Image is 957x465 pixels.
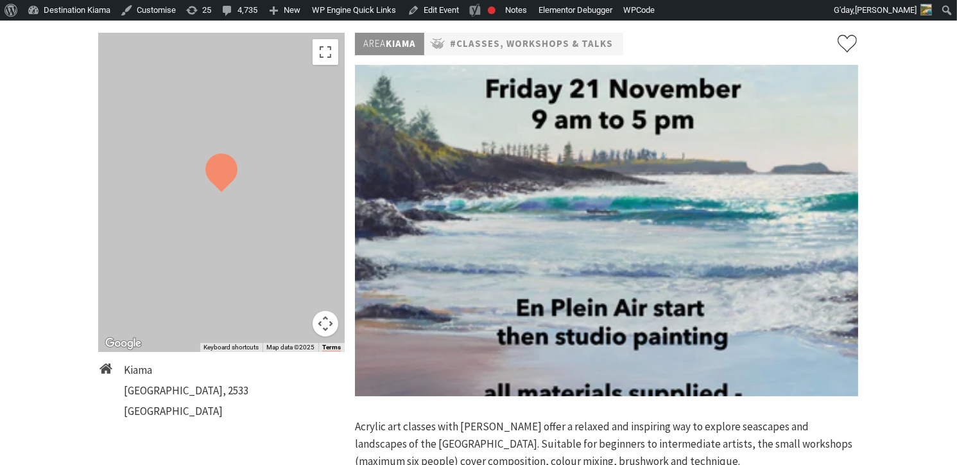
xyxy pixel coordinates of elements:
a: Terms (opens in new tab) [322,344,341,351]
img: Google [102,335,144,352]
li: [GEOGRAPHIC_DATA] [125,403,249,420]
button: Toggle fullscreen view [313,39,338,65]
span: Area [363,37,386,49]
div: Focus keyphrase not set [488,6,496,14]
a: Open this area in Google Maps (opens a new window) [102,335,144,352]
span: [PERSON_NAME] [855,5,917,15]
li: Kiama [125,362,249,379]
li: [GEOGRAPHIC_DATA], 2533 [125,382,249,399]
a: #Classes, Workshops & Talks [450,36,613,52]
p: Kiama [355,33,424,55]
button: Map camera controls [313,311,338,337]
span: Map data ©2025 [266,344,315,351]
button: Keyboard shortcuts [203,343,259,352]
